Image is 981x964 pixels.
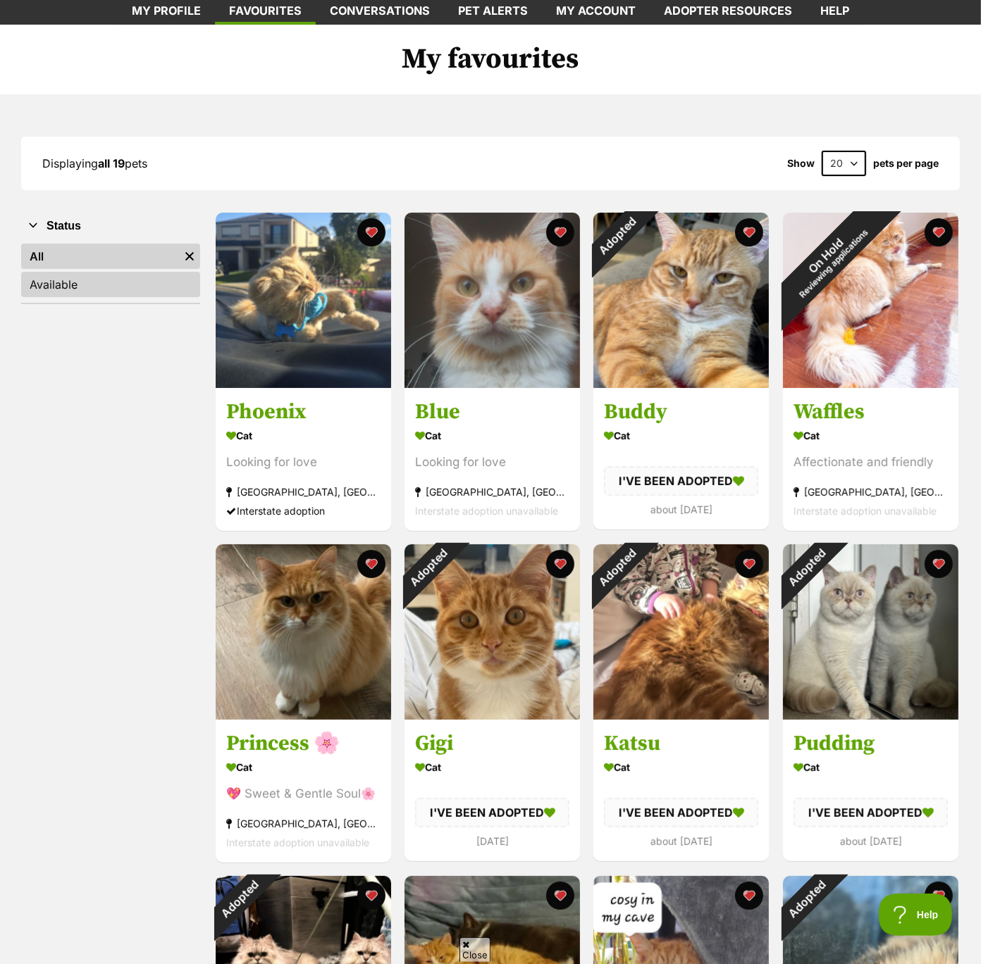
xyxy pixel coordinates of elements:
a: Adopted [783,708,958,722]
div: 💖 Sweet & Gentle Soul🌸 [226,784,381,803]
div: [GEOGRAPHIC_DATA], [GEOGRAPHIC_DATA] [415,482,569,501]
div: Affectionate and friendly [794,453,948,472]
button: favourite [925,218,953,246]
img: Buddy [593,213,769,388]
span: Interstate adoption unavailable [415,505,558,517]
a: Buddy Cat I'VE BEEN ADOPTED about [DATE] favourite [593,388,769,530]
div: [GEOGRAPHIC_DATA], [GEOGRAPHIC_DATA] [794,482,948,501]
div: Cat [415,757,569,777]
div: [DATE] [415,832,569,851]
a: Adopted [593,377,769,392]
a: Waffles Cat Affectionate and friendly [GEOGRAPHIC_DATA], [GEOGRAPHIC_DATA] Interstate adoption un... [783,388,958,531]
div: Cat [604,425,758,446]
label: pets per page [873,158,939,169]
button: favourite [736,882,764,910]
div: about [DATE] [604,832,758,851]
div: about [DATE] [604,500,758,519]
div: Cat [415,425,569,446]
span: Displaying pets [42,156,147,170]
button: favourite [546,550,574,578]
a: Adopted [405,708,580,722]
img: Pudding [783,544,958,720]
button: favourite [357,218,385,246]
button: favourite [357,550,385,578]
div: Cat [226,757,381,777]
div: Cat [794,425,948,446]
div: Looking for love [415,453,569,472]
strong: all 19 [98,156,125,170]
a: Remove filter [179,244,200,269]
span: Close [459,937,490,962]
iframe: Help Scout Beacon - Open [879,894,953,936]
span: Reviewing applications [798,227,870,300]
div: Adopted [765,858,849,941]
button: Status [21,217,200,235]
h3: Gigi [415,730,569,757]
div: Cat [604,757,758,777]
h3: Buddy [604,399,758,425]
h3: Blue [415,399,569,425]
div: Adopted [575,194,659,278]
div: [GEOGRAPHIC_DATA], [GEOGRAPHIC_DATA] [226,482,381,501]
button: favourite [736,550,764,578]
h3: Princess 🌸 [226,730,381,757]
a: Katsu Cat I'VE BEEN ADOPTED about [DATE] favourite [593,720,769,861]
div: I'VE BEEN ADOPTED [604,466,758,496]
div: Adopted [765,526,849,610]
img: Katsu [593,544,769,720]
a: On HoldReviewing applications [783,377,958,392]
a: Princess 🌸 Cat 💖 Sweet & Gentle Soul🌸 [GEOGRAPHIC_DATA], [GEOGRAPHIC_DATA] Interstate adoption un... [216,720,391,863]
a: Phoenix Cat Looking for love [GEOGRAPHIC_DATA], [GEOGRAPHIC_DATA] Interstate adoption favourite [216,388,391,531]
div: Adopted [575,526,659,610]
h3: Katsu [604,730,758,757]
img: Blue [405,213,580,388]
div: I'VE BEEN ADOPTED [415,798,569,827]
img: Waffles [783,213,958,388]
a: All [21,244,179,269]
img: Phoenix [216,213,391,388]
a: Blue Cat Looking for love [GEOGRAPHIC_DATA], [GEOGRAPHIC_DATA] Interstate adoption unavailable fa... [405,388,580,531]
a: Pudding Cat I'VE BEEN ADOPTED about [DATE] favourite [783,720,958,861]
h3: Phoenix [226,399,381,425]
span: Show [787,158,815,169]
a: Adopted [593,708,769,722]
h3: Waffles [794,399,948,425]
button: favourite [546,882,574,910]
a: Gigi Cat I'VE BEEN ADOPTED [DATE] favourite [405,720,580,861]
button: favourite [357,882,385,910]
div: I'VE BEEN ADOPTED [604,798,758,827]
div: Status [21,241,200,303]
img: Gigi [405,544,580,720]
div: Cat [794,757,948,777]
button: favourite [546,218,574,246]
h3: Pudding [794,730,948,757]
button: favourite [736,218,764,246]
div: On Hold [751,182,907,337]
div: Cat [226,425,381,446]
button: favourite [925,550,953,578]
div: Looking for love [226,453,381,472]
button: favourite [925,882,953,910]
span: Interstate adoption unavailable [794,505,937,517]
a: Available [21,272,200,297]
div: Interstate adoption [226,501,381,520]
div: Adopted [197,858,281,941]
img: Princess 🌸 [216,544,391,720]
div: [GEOGRAPHIC_DATA], [GEOGRAPHIC_DATA] [226,814,381,833]
div: about [DATE] [794,832,948,851]
div: I'VE BEEN ADOPTED [794,798,948,827]
span: Interstate adoption unavailable [226,837,369,849]
div: Adopted [386,526,470,610]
